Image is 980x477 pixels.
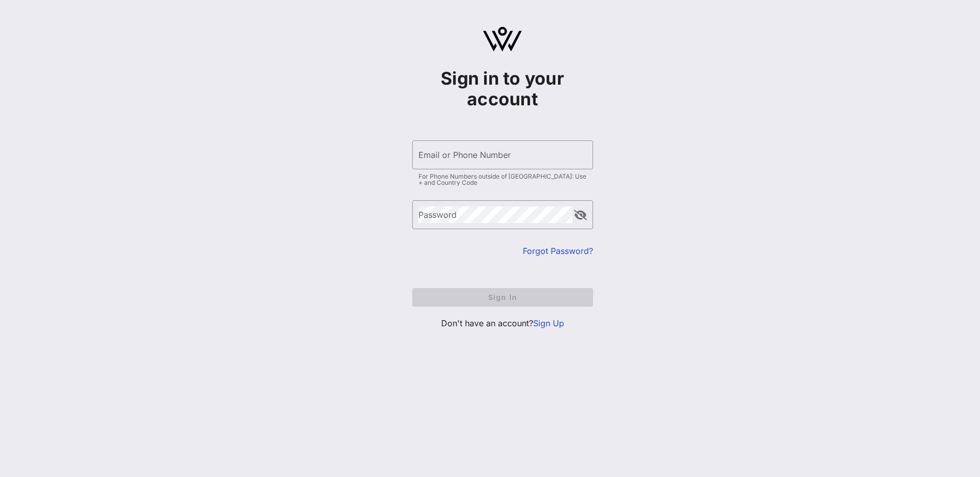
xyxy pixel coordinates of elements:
p: Don't have an account? [412,317,593,329]
h1: Sign in to your account [412,68,593,109]
div: For Phone Numbers outside of [GEOGRAPHIC_DATA]: Use + and Country Code [418,173,587,186]
a: Sign Up [533,318,564,328]
img: logo.svg [483,27,522,52]
a: Forgot Password? [523,246,593,256]
button: append icon [574,210,587,220]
